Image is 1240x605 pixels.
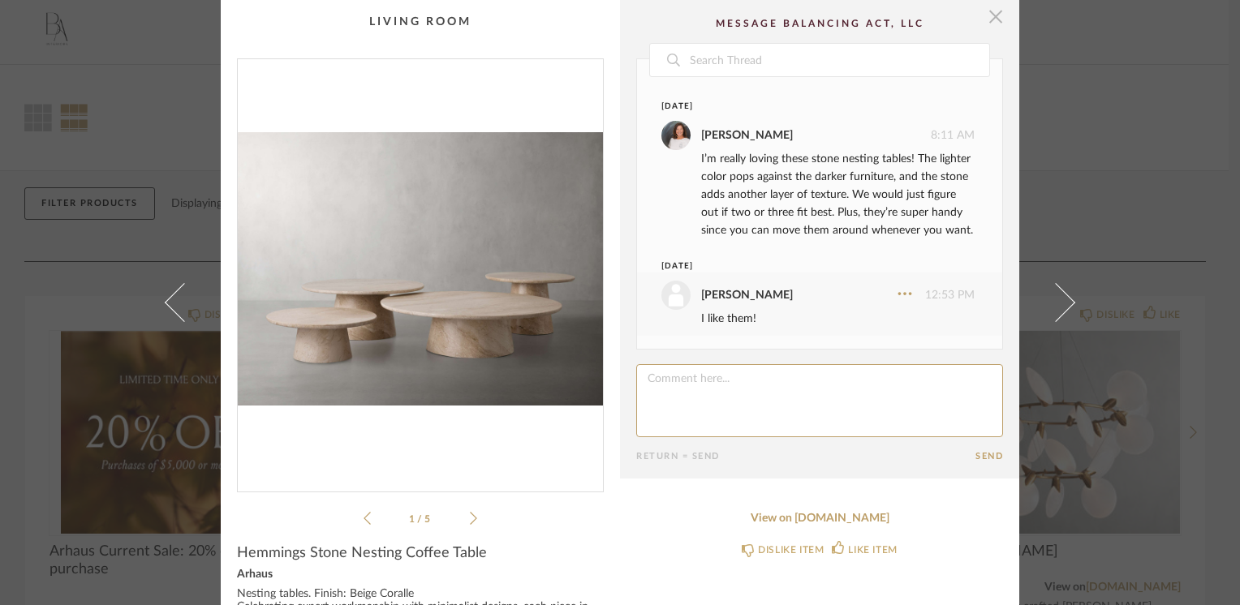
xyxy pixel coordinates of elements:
[661,281,975,310] div: 12:53 PM
[661,260,945,272] div: [DATE]
[701,286,793,304] div: [PERSON_NAME]
[409,514,417,524] span: 1
[701,127,793,144] div: [PERSON_NAME]
[636,451,975,461] div: Return = Send
[636,512,1003,526] a: View on [DOMAIN_NAME]
[237,544,487,562] span: Hemmings Stone Nesting Coffee Table
[661,101,945,113] div: [DATE]
[975,451,1003,461] button: Send
[848,542,897,558] div: LIKE ITEM
[758,542,824,558] div: DISLIKE ITEM
[661,121,975,150] div: 8:11 AM
[701,150,975,239] div: I’m really loving these stone nesting tables! The lighter color pops against the darker furniture...
[237,569,604,581] div: Arhaus
[417,514,424,524] span: /
[238,59,603,478] div: 0
[424,514,433,524] span: 5
[238,59,603,478] img: 90d11b2b-b2dc-47db-874b-a58000656804_1000x1000.jpg
[661,121,691,150] img: PEGGY HERRMANN
[701,310,975,328] div: I like them!
[688,44,989,76] input: Search Thread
